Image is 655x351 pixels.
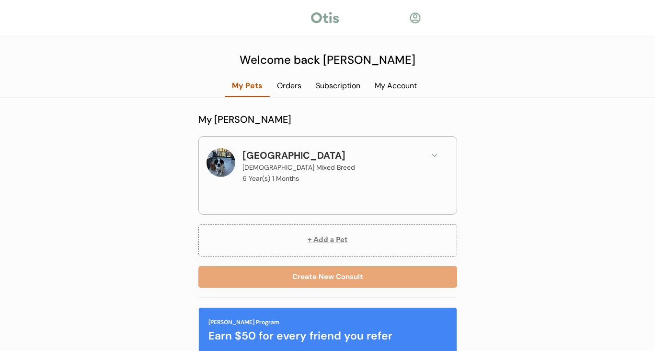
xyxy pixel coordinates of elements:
div: [DEMOGRAPHIC_DATA] Mixed Breed [242,163,355,173]
p: 6 Year(s) 1 Months [242,175,299,182]
button: Create New Consult [198,266,457,288]
div: Earn $50 for every friend you refer [208,328,447,344]
div: My [PERSON_NAME] [198,112,457,127]
button: + Add a Pet [198,224,457,257]
div: My Account [368,81,424,91]
div: [PERSON_NAME] Program [208,318,279,327]
div: Orders [270,81,309,91]
div: My Pets [225,81,270,91]
div: Welcome back [PERSON_NAME] [234,51,421,69]
div: Subscription [309,81,368,91]
div: [GEOGRAPHIC_DATA] [242,148,345,163]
